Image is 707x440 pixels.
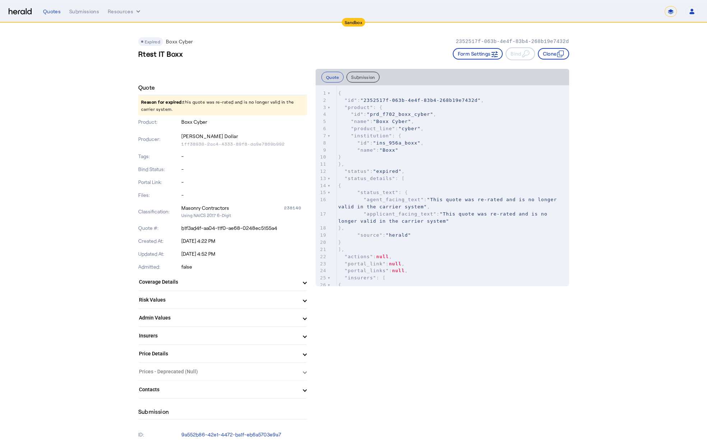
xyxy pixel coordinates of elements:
[389,261,401,266] span: null
[181,141,307,147] p: 1ff38930-2ac4-4333-89f8-da9e7869b992
[181,237,307,245] p: [DATE] 4:22 PM
[316,210,327,218] div: 17
[338,211,550,224] span: :
[351,126,395,131] span: "product_line"
[316,90,327,97] div: 1
[338,176,405,181] span: : [
[316,232,327,239] div: 19
[338,169,405,174] span: : ,
[456,38,569,45] p: 2352517f-063b-4e4f-83b4-268b19e7432d
[338,197,560,209] span: : ,
[181,431,307,438] p: 9a552b86-42e1-4472-ba1f-eb6a5703e9a7
[138,407,169,416] h4: Submission
[138,381,307,398] mat-expansion-panel-header: Contacts
[284,204,307,212] div: 238140
[373,169,401,174] span: "expired"
[357,232,383,238] span: "source"
[316,97,327,104] div: 2
[338,147,399,153] span: :
[338,268,408,273] span: : ,
[342,18,365,27] div: Sandbox
[345,105,373,110] span: "product"
[376,254,389,259] span: null
[181,179,307,186] p: -
[338,247,345,252] span: ],
[316,239,327,246] div: 20
[351,133,392,138] span: "institution"
[316,281,327,289] div: 26
[364,197,424,202] span: "agent_facing_text"
[338,261,405,266] span: : ,
[338,140,424,146] span: : ,
[316,139,327,147] div: 8
[138,327,307,344] mat-expansion-panel-header: Insurers
[338,126,424,131] span: : ,
[166,38,193,45] p: Boxx Cyber
[357,190,399,195] span: "status_text"
[338,161,345,167] span: },
[338,211,550,224] span: "This quote was re-rated and is no longer valid in the carrier system"
[316,168,327,175] div: 12
[181,131,307,141] p: [PERSON_NAME] Dollar
[316,260,327,268] div: 23
[181,224,307,232] p: b1f3ad4f-aa04-11f0-ae68-0248ec5155a4
[316,224,327,232] div: 18
[338,90,341,96] span: {
[338,98,484,103] span: : ,
[139,314,298,322] mat-panel-title: Admin Values
[399,126,421,131] span: "cyber"
[181,250,307,257] p: [DATE] 4:52 PM
[138,273,307,290] mat-expansion-panel-header: Coverage Details
[138,83,155,92] h4: Quote
[321,72,344,82] button: Quote
[338,112,437,117] span: : ,
[373,140,420,146] span: "ins_956a_boxx"
[338,190,408,195] span: : {
[138,224,180,232] p: Quote #:
[345,98,357,103] span: "id"
[69,8,99,15] div: Submissions
[138,237,180,245] p: Created At:
[357,147,376,153] span: "name"
[139,386,298,393] mat-panel-title: Contacts
[538,48,569,60] button: Clone
[361,98,481,103] span: "2352517f-063b-4e4f-83b4-268b19e7432d"
[138,345,307,362] mat-expansion-panel-header: Price Details
[316,153,327,161] div: 10
[316,161,327,168] div: 11
[316,196,327,203] div: 16
[316,274,327,281] div: 25
[316,147,327,154] div: 9
[141,99,183,104] span: Reason for expired:
[316,132,327,139] div: 7
[338,154,341,160] span: }
[138,136,180,143] p: Producer:
[316,189,327,196] div: 15
[338,105,383,110] span: : {
[386,232,411,238] span: "herald"
[138,166,180,173] p: Bind Status:
[338,197,560,209] span: "This quote was re-rated and is no longer valid in the carrier system"
[338,133,402,138] span: : {
[145,39,160,44] span: Expired
[181,263,307,270] p: false
[338,282,341,288] span: {
[181,153,307,160] p: -
[138,250,180,257] p: Updated At:
[138,309,307,326] mat-expansion-panel-header: Admin Values
[138,430,180,440] p: ID:
[138,179,180,186] p: Portal Link:
[373,119,411,124] span: "Boxx Cyber"
[338,225,345,231] span: },
[338,232,411,238] span: :
[364,211,437,217] span: "applicant_facing_text"
[138,153,180,160] p: Tags:
[139,296,298,304] mat-panel-title: Risk Values
[351,112,363,117] span: "id"
[316,125,327,132] div: 6
[316,182,327,189] div: 14
[316,104,327,111] div: 3
[345,275,376,280] span: "insurers"
[316,118,327,125] div: 5
[351,119,370,124] span: "name"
